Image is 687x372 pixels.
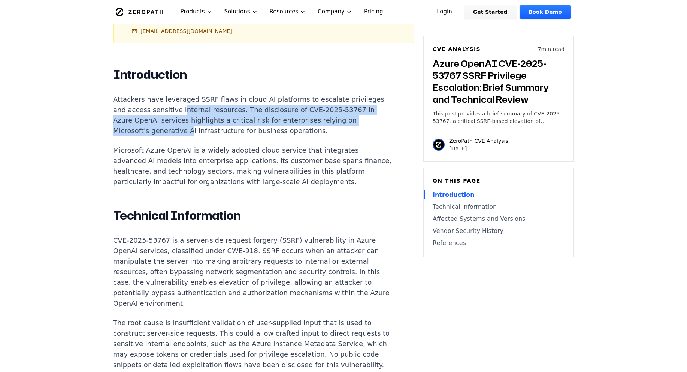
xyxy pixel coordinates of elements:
p: CVE-2025-53767 is a server-side request forgery (SSRF) vulnerability in Azure OpenAI services, cl... [113,235,392,309]
a: Vendor Security History [433,226,565,235]
h6: CVE Analysis [433,45,481,53]
p: Microsoft Azure OpenAI is a widely adopted cloud service that integrates advanced AI models into ... [113,145,392,187]
a: Affected Systems and Versions [433,214,565,223]
h2: Introduction [113,67,392,82]
p: 7 min read [538,45,565,53]
p: [DATE] [449,145,508,152]
a: Book Demo [520,5,571,19]
a: [EMAIL_ADDRESS][DOMAIN_NAME] [131,27,232,35]
a: References [433,238,565,247]
a: Login [428,5,461,19]
a: Introduction [433,190,565,199]
p: This post provides a brief summary of CVE-2025-53767, a critical SSRF-based elevation of privileg... [433,110,565,125]
h3: Azure OpenAI CVE-2025-53767 SSRF Privilege Escalation: Brief Summary and Technical Review [433,57,565,105]
img: ZeroPath CVE Analysis [433,139,445,151]
p: ZeroPath CVE Analysis [449,137,508,145]
h6: On this page [433,177,565,184]
p: Attackers have leveraged SSRF flaws in cloud AI platforms to escalate privileges and access sensi... [113,94,392,136]
a: Get Started [464,5,517,19]
a: Technical Information [433,202,565,211]
h2: Technical Information [113,208,392,223]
